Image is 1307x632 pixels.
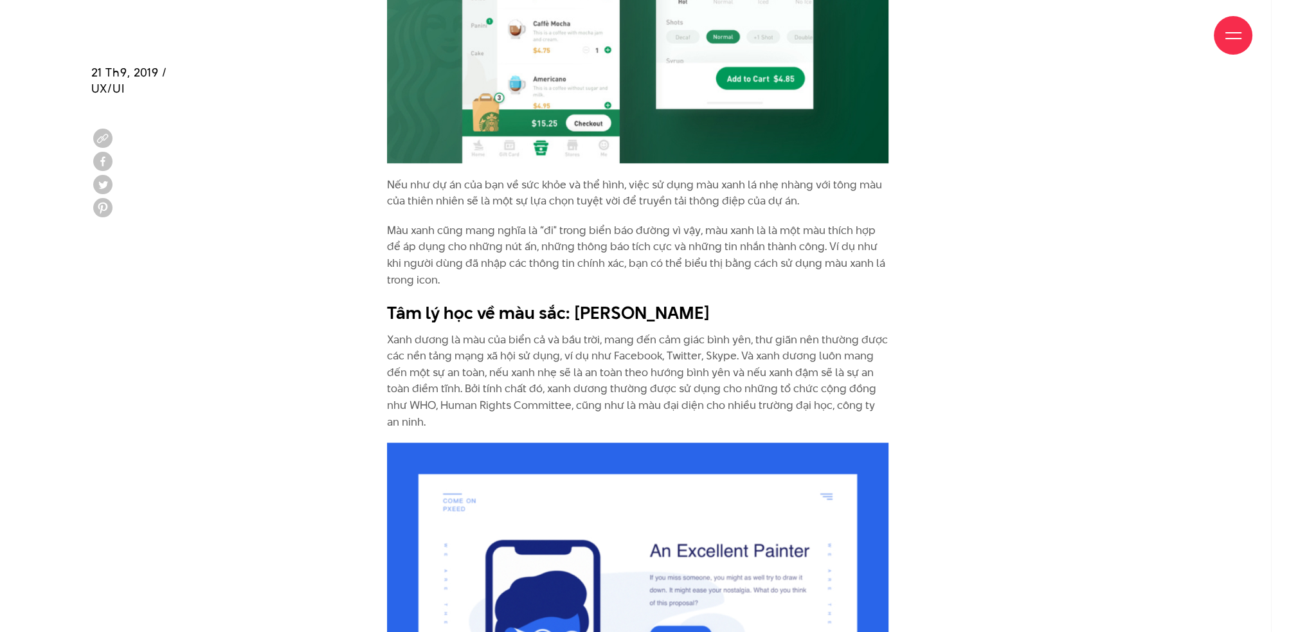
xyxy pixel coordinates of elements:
p: Nếu như dự án của bạn về sức khỏe và thể hình, việc sử dụng màu xanh lá nhẹ nhàng với tông màu củ... [387,177,888,210]
p: Màu xanh cũng mang nghĩa là “đi" trong biển báo đường vì vậy, màu xanh là là một màu thích hợp để... [387,222,888,288]
p: Xanh dương là màu của biển cả và bầu trời, mang đến cảm giác bình yên, thư giãn nên thường được c... [387,332,888,431]
b: Tâm lý học về màu sắc: [PERSON_NAME] [387,301,710,325]
span: 21 Th9, 2019 / UX/UI [91,64,167,96]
